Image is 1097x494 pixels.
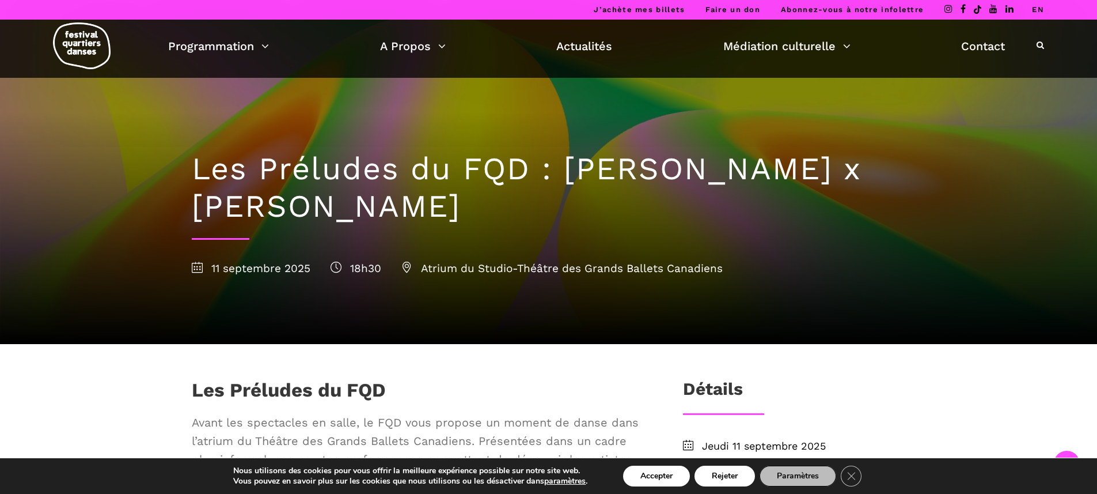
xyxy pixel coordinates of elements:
[702,457,906,470] span: 18h30
[192,150,906,225] h1: Les Préludes du FQD : [PERSON_NAME] x [PERSON_NAME]
[594,5,685,14] a: J’achète mes billets
[380,36,446,56] a: A Propos
[556,36,612,56] a: Actualités
[841,466,861,487] button: Close GDPR Cookie Banner
[401,262,723,275] span: Atrium du Studio-Théâtre des Grands Ballets Canadiens
[168,36,269,56] a: Programmation
[961,36,1005,56] a: Contact
[53,22,111,69] img: logo-fqd-med
[702,438,906,455] span: Jeudi 11 septembre 2025
[192,379,386,408] h1: Les Préludes du FQD
[705,5,760,14] a: Faire un don
[233,466,587,476] p: Nous utilisons des cookies pour vous offrir la meilleure expérience possible sur notre site web.
[781,5,924,14] a: Abonnez-vous à notre infolettre
[723,36,851,56] a: Médiation culturelle
[623,466,690,487] button: Accepter
[331,262,381,275] span: 18h30
[544,476,586,487] button: paramètres
[233,476,587,487] p: Vous pouvez en savoir plus sur les cookies que nous utilisons ou les désactiver dans .
[683,379,743,408] h3: Détails
[192,262,310,275] span: 11 septembre 2025
[1032,5,1044,14] a: EN
[760,466,836,487] button: Paramètres
[694,466,755,487] button: Rejeter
